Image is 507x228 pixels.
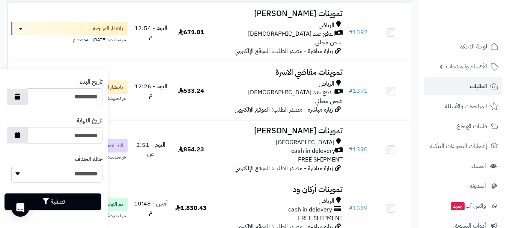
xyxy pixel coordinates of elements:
span: المدونة [469,181,486,191]
span: اليوم - 12:26 م [134,82,167,100]
span: [GEOGRAPHIC_DATA] [276,138,334,147]
span: زيارة مباشرة - مصدر الطلب: الموقع الإلكتروني [235,105,333,114]
span: 671.01 [178,28,204,37]
span: الأقسام والمنتجات [446,61,487,72]
label: تاريخ النهاية [77,116,102,125]
span: شحن مجاني [315,38,343,47]
span: قيد التوصيل [99,142,123,149]
span: الرياض [319,80,334,88]
span: # [349,86,353,95]
span: تم التوصيل [101,201,123,208]
span: اليوم - 12:54 م [134,24,167,41]
span: # [349,204,353,213]
label: تاريخ البدء [80,78,102,86]
img: logo-2.png [456,6,500,21]
a: الطلبات [424,77,502,95]
div: اخر تحديث: [DATE] - 12:54 م [11,35,128,43]
span: زيارة مباشرة - مصدر الطلب: الموقع الإلكتروني [235,164,333,173]
span: شحن مجاني [315,97,343,106]
h3: تموينات مقاضي الاسرة [214,68,343,77]
span: إشعارات التحويلات البنكية [430,141,487,151]
span: 854.23 [178,145,204,154]
h3: تموينات [PERSON_NAME] [214,9,343,18]
a: إشعارات التحويلات البنكية [424,137,502,155]
a: لوحة التحكم [424,38,502,56]
span: الرياض [319,197,334,205]
span: الرياض [319,21,334,30]
span: لوحة التحكم [459,41,487,52]
span: الدفع عند [DEMOGRAPHIC_DATA] [248,30,335,38]
button: تصفية [5,193,101,210]
a: طلبات الإرجاع [424,117,502,135]
a: المراجعات والأسئلة [424,97,502,115]
label: حالة الحذف [75,155,102,164]
a: #1391 [349,86,368,95]
div: Open Intercom Messenger [11,199,29,217]
h3: تموينات [PERSON_NAME] [214,127,343,135]
span: FREE SHIPMENT [298,214,343,223]
a: #1390 [349,145,368,154]
span: 533.24 [178,86,204,95]
span: اليوم - 2:51 ص [136,140,165,158]
span: الطلبات [470,81,487,92]
a: العملاء [424,157,502,175]
span: # [349,145,353,154]
a: #1389 [349,204,368,213]
span: # [349,28,353,37]
span: جديد [451,202,465,210]
span: وآتس آب [450,201,486,211]
span: cash in delevery [288,205,332,214]
a: #1392 [349,28,368,37]
a: وآتس آبجديد [424,197,502,215]
h3: تموينات أركان ود [214,185,343,194]
span: cash in delevery [291,147,335,156]
span: زيارة مباشرة - مصدر الطلب: الموقع الإلكتروني [235,47,333,56]
span: المراجعات والأسئلة [445,101,487,112]
span: العملاء [471,161,486,171]
span: FREE SHIPMENT [298,155,343,164]
span: 1,830.43 [175,204,207,213]
a: المدونة [424,177,502,195]
span: طلبات الإرجاع [457,121,487,131]
span: بانتظار المراجعة [93,25,123,32]
span: أمس - 10:48 م [134,199,168,217]
span: الدفع عند [DEMOGRAPHIC_DATA] [248,88,335,97]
